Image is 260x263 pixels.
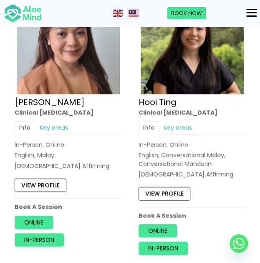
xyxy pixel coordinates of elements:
[15,141,122,149] div: In-Person, Online
[15,109,122,117] div: Clinical [MEDICAL_DATA]
[139,141,246,149] div: In-Person, Online
[15,216,53,229] a: Online
[15,203,122,211] p: Book A Session
[129,10,139,17] img: ms
[139,151,246,168] p: English, Conversational Malay, Conversational Mandarin
[15,96,85,108] a: [PERSON_NAME]
[243,6,260,20] button: Menu
[139,224,177,238] a: Online
[139,121,159,134] a: Info
[15,121,35,134] a: Info
[139,109,246,117] div: Clinical [MEDICAL_DATA]
[113,9,124,17] a: English
[139,170,246,179] div: [DEMOGRAPHIC_DATA] Affirming
[171,9,202,17] span: Book Now
[139,187,190,200] a: View profile
[139,96,177,108] a: Hooi Ting
[15,162,122,170] div: [DEMOGRAPHIC_DATA] Affirming
[15,233,64,247] a: In-person
[129,9,139,17] a: Malay
[159,121,197,134] a: Key areas
[230,234,248,253] a: Whatsapp
[35,121,73,134] a: Key areas
[167,7,206,20] a: Book Now
[15,179,66,192] a: View profile
[113,10,123,17] img: en
[4,4,42,23] img: Aloe mind Logo
[139,242,188,255] a: In-person
[139,212,246,220] p: Book A Session
[15,151,122,159] p: English, Malay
